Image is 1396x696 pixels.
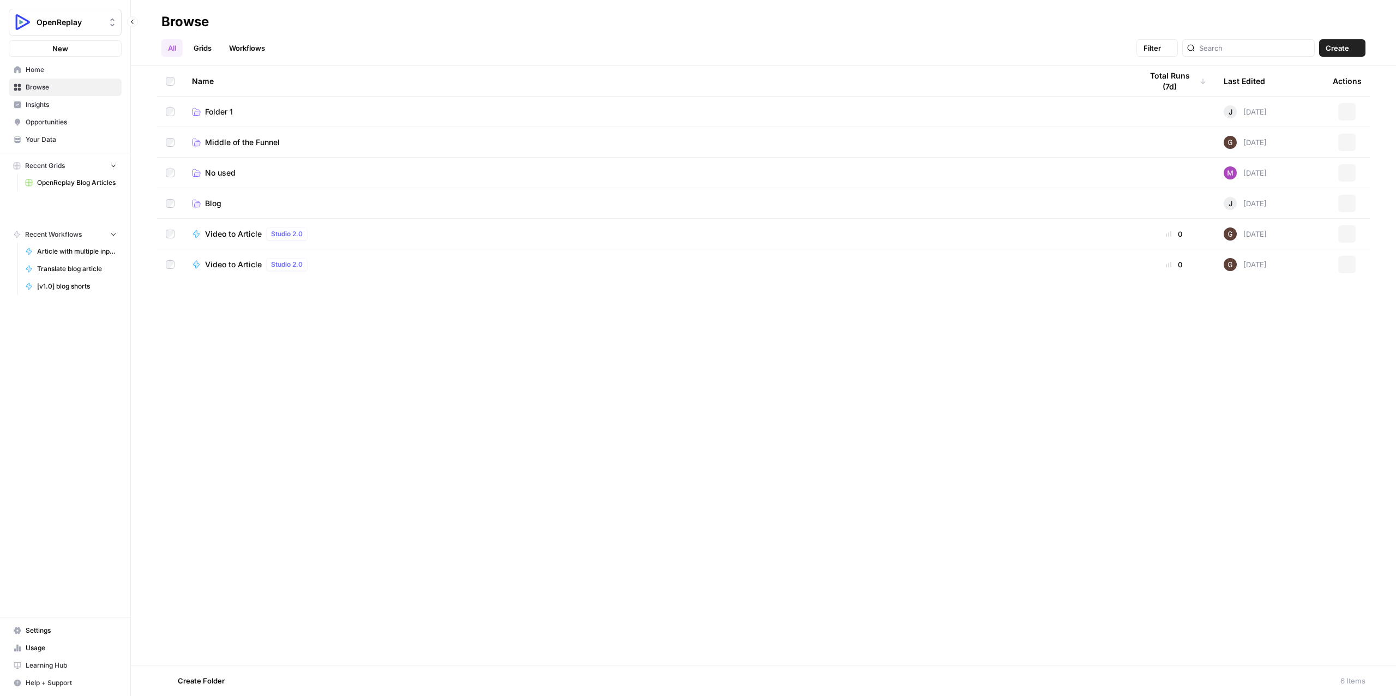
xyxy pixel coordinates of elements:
[192,227,1124,241] a: Video to ArticleStudio 2.0
[1333,66,1362,96] div: Actions
[271,260,303,269] span: Studio 2.0
[1199,43,1310,53] input: Search
[1319,39,1365,57] button: Create
[178,675,225,686] span: Create Folder
[9,113,122,131] a: Opportunities
[9,131,122,148] a: Your Data
[205,167,236,178] span: No used
[37,264,117,274] span: Translate blog article
[1136,39,1178,57] button: Filter
[9,9,122,36] button: Workspace: OpenReplay
[13,13,32,32] img: OpenReplay Logo
[1224,258,1237,271] img: shfdgj8c39q0xd8hzk96gotegjgp
[205,198,221,209] span: Blog
[37,178,117,188] span: OpenReplay Blog Articles
[26,117,117,127] span: Opportunities
[9,40,122,57] button: New
[25,161,65,171] span: Recent Grids
[1142,229,1206,239] div: 0
[192,137,1124,148] a: Middle of the Funnel
[1340,675,1365,686] div: 6 Items
[205,106,233,117] span: Folder 1
[1224,66,1265,96] div: Last Edited
[9,639,122,657] a: Usage
[192,106,1124,117] a: Folder 1
[192,167,1124,178] a: No used
[205,259,262,270] span: Video to Article
[1224,197,1267,210] div: [DATE]
[9,674,122,692] button: Help + Support
[26,643,117,653] span: Usage
[20,243,122,260] a: Article with multiple inputs
[26,626,117,635] span: Settings
[26,661,117,670] span: Learning Hub
[26,65,117,75] span: Home
[1142,66,1206,96] div: Total Runs (7d)
[271,229,303,239] span: Studio 2.0
[192,66,1124,96] div: Name
[9,79,122,96] a: Browse
[20,278,122,295] a: [v1.0] blog shorts
[1229,198,1232,209] span: J
[9,96,122,113] a: Insights
[37,281,117,291] span: [v1.0] blog shorts
[187,39,218,57] a: Grids
[20,174,122,191] a: OpenReplay Blog Articles
[1224,105,1267,118] div: [DATE]
[26,135,117,145] span: Your Data
[192,198,1124,209] a: Blog
[9,158,122,174] button: Recent Grids
[1224,227,1267,241] div: [DATE]
[192,258,1124,271] a: Video to ArticleStudio 2.0
[205,229,262,239] span: Video to Article
[26,100,117,110] span: Insights
[1224,227,1237,241] img: shfdgj8c39q0xd8hzk96gotegjgp
[1326,43,1349,53] span: Create
[26,678,117,688] span: Help + Support
[222,39,272,57] a: Workflows
[1224,136,1237,149] img: shfdgj8c39q0xd8hzk96gotegjgp
[161,672,231,689] button: Create Folder
[1142,259,1206,270] div: 0
[1224,258,1267,271] div: [DATE]
[205,137,280,148] span: Middle of the Funnel
[9,61,122,79] a: Home
[9,622,122,639] a: Settings
[1224,166,1237,179] img: b3nxbcqr6u55gm1s6415oz699sfm
[161,39,183,57] a: All
[1229,106,1232,117] span: J
[25,230,82,239] span: Recent Workflows
[161,13,209,31] div: Browse
[20,260,122,278] a: Translate blog article
[37,17,103,28] span: OpenReplay
[9,657,122,674] a: Learning Hub
[1144,43,1161,53] span: Filter
[52,43,68,54] span: New
[37,247,117,256] span: Article with multiple inputs
[9,226,122,243] button: Recent Workflows
[26,82,117,92] span: Browse
[1224,136,1267,149] div: [DATE]
[1224,166,1267,179] div: [DATE]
